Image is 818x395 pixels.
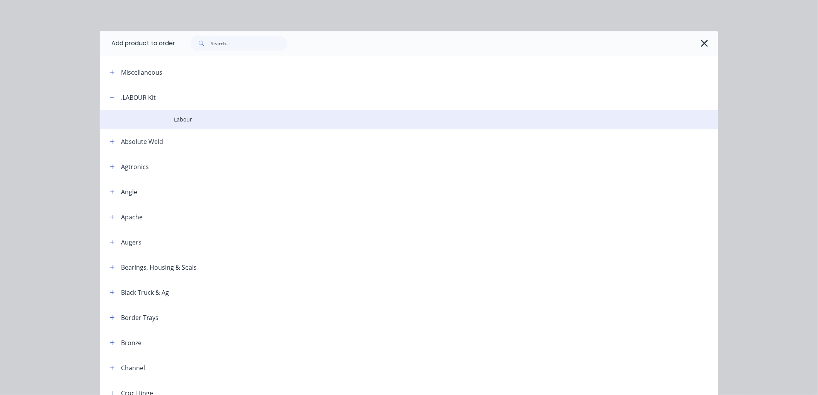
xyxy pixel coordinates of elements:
[121,187,137,197] div: Angle
[121,313,158,322] div: Border Trays
[121,212,143,222] div: Apache
[121,93,156,102] div: .LABOUR Kit
[121,263,197,272] div: Bearings, Housing & Seals
[121,238,141,247] div: Augers
[121,137,163,146] div: Absolute Weld
[121,288,169,297] div: Black Truck & Ag
[174,115,609,123] span: Labour
[121,338,141,347] div: Bronze
[121,68,162,77] div: Miscellaneous
[100,31,175,56] div: Add product to order
[211,36,287,51] input: Search...
[121,363,145,373] div: Channel
[121,162,149,171] div: Agtronics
